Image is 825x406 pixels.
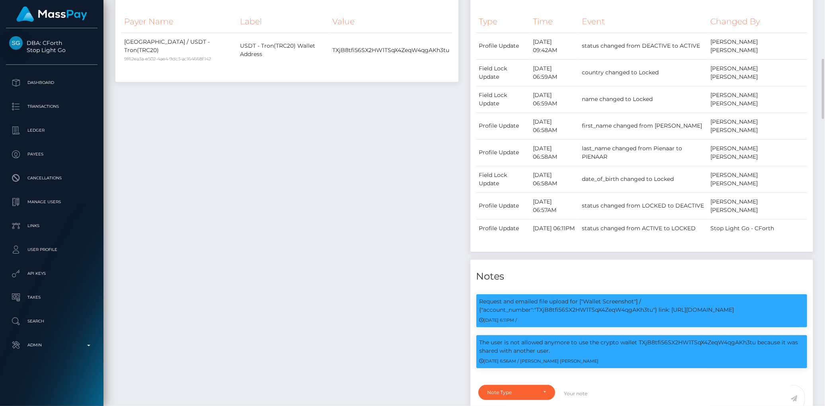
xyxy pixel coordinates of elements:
td: [DATE] 06:59AM [530,86,579,113]
p: Dashboard [9,77,94,89]
a: Payees [6,144,98,164]
td: Profile Update [476,192,530,219]
td: country changed to Locked [579,59,708,86]
a: Admin [6,335,98,355]
span: DBA: CForth Stop Light Go [6,39,98,54]
div: Note Type [488,389,537,396]
td: [PERSON_NAME] [PERSON_NAME] [708,33,807,59]
h4: Notes [476,270,807,284]
td: [PERSON_NAME] [PERSON_NAME] [708,192,807,219]
p: Manage Users [9,196,94,208]
td: Stop Light Go - CForth [708,219,807,237]
a: API Keys [6,264,98,284]
p: Ledger [9,124,94,136]
td: [DATE] 06:57AM [530,192,579,219]
small: [DATE] 6:56AM / [PERSON_NAME] [PERSON_NAME] [480,358,599,364]
p: Payees [9,148,94,160]
td: Profile Update [476,139,530,166]
td: [DATE] 06:58AM [530,139,579,166]
a: Cancellations [6,168,98,188]
td: status changed from LOCKED to DEACTIVE [579,192,708,219]
p: Links [9,220,94,232]
p: Request and emailed file upload for ["Wallet Screenshot"] / {"account_number":"TXjB8tfi56SX2HW1TS... [480,297,804,314]
th: Value [330,11,452,33]
th: Changed By [708,11,807,33]
a: Taxes [6,288,98,307]
p: API Keys [9,268,94,280]
p: Transactions [9,101,94,113]
td: name changed to Locked [579,86,708,113]
td: [DATE] 06:58AM [530,113,579,139]
td: Field Lock Update [476,166,530,192]
th: Label [237,11,330,33]
a: Ledger [6,120,98,140]
a: Links [6,216,98,236]
td: status changed from DEACTIVE to ACTIVE [579,33,708,59]
p: Cancellations [9,172,94,184]
td: [PERSON_NAME] [PERSON_NAME] [708,86,807,113]
td: Profile Update [476,113,530,139]
a: Search [6,311,98,331]
td: [DATE] 06:58AM [530,166,579,192]
button: Note Type [478,385,556,400]
th: Type [476,11,530,33]
img: Stop Light Go [9,36,23,50]
small: [DATE] 6:11PM / [480,317,517,323]
th: Payer Name [121,11,237,33]
p: The user is not allowed anymore to use the crypto wallet TXjB8tfi56SX2HW1TSqX4ZeqW4qgAKh3tu becau... [480,338,804,355]
td: [PERSON_NAME] [PERSON_NAME] [708,113,807,139]
th: Event [579,11,708,33]
p: Admin [9,339,94,351]
small: 9f62ea3a-e502-4ae4-9dc3-ac164668f142 [124,56,211,62]
td: TXjB8tfi56SX2HW1TSqX4ZeqW4qgAKh3tu [330,33,452,68]
td: last_name changed from Pienaar to PIENAAR [579,139,708,166]
img: MassPay Logo [16,6,87,22]
td: first_name changed from [PERSON_NAME] [579,113,708,139]
p: User Profile [9,244,94,256]
a: User Profile [6,240,98,260]
th: Time [530,11,579,33]
a: Dashboard [6,73,98,93]
td: USDT - Tron(TRC20) Wallet Address [237,33,330,68]
a: Transactions [6,97,98,117]
td: Field Lock Update [476,59,530,86]
a: Manage Users [6,192,98,212]
td: Profile Update [476,33,530,59]
p: Search [9,315,94,327]
td: status changed from ACTIVE to LOCKED [579,219,708,237]
p: Taxes [9,291,94,303]
td: [DATE] 09:42AM [530,33,579,59]
td: [DATE] 06:11PM [530,219,579,237]
td: date_of_birth changed to Locked [579,166,708,192]
td: [PERSON_NAME] [PERSON_NAME] [708,139,807,166]
td: [PERSON_NAME] [PERSON_NAME] [708,166,807,192]
td: Field Lock Update [476,86,530,113]
td: [GEOGRAPHIC_DATA] / USDT - Tron(TRC20) [121,33,237,68]
td: Profile Update [476,219,530,237]
td: [PERSON_NAME] [PERSON_NAME] [708,59,807,86]
td: [DATE] 06:59AM [530,59,579,86]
